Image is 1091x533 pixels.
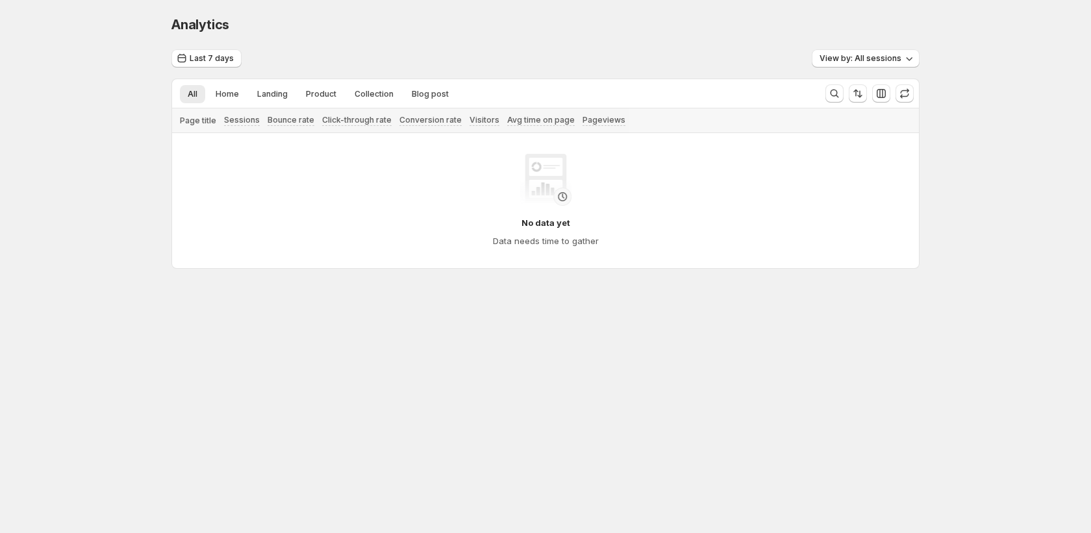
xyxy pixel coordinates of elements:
span: Click-through rate [322,115,392,125]
span: All [188,89,197,99]
span: Collection [355,89,394,99]
span: Home [216,89,239,99]
span: Analytics [171,17,229,32]
span: Avg time on page [507,115,575,125]
h4: Data needs time to gather [493,234,599,247]
button: Sort the results [849,84,867,103]
button: Search and filter results [825,84,844,103]
span: Sessions [224,115,260,125]
span: Bounce rate [268,115,314,125]
h4: No data yet [521,216,570,229]
span: View by: All sessions [820,53,901,64]
span: Conversion rate [399,115,462,125]
span: Blog post [412,89,449,99]
span: Visitors [470,115,499,125]
span: Last 7 days [190,53,234,64]
button: Last 7 days [171,49,242,68]
img: No data yet [520,154,571,206]
span: Page title [180,116,216,126]
span: Landing [257,89,288,99]
span: Pageviews [583,115,625,125]
span: Product [306,89,336,99]
button: View by: All sessions [812,49,920,68]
